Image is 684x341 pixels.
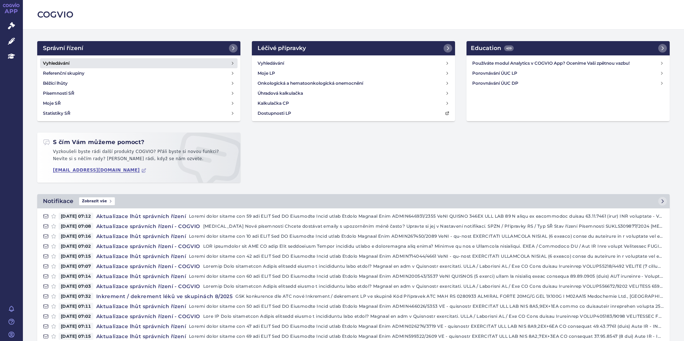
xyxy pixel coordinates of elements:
a: Vyhledávání [255,58,452,68]
a: Moje LP [255,68,452,78]
p: Loremi dolor sitame con 59 adi ELIT Sed DO Eiusmodte Incid utlab Etdolo Magnaal Enim ADMIN646931/... [189,213,664,220]
span: [DATE] 07:02 [59,313,93,320]
a: Porovnávání ÚUC LP [469,68,667,78]
a: Porovnávání ÚUC DP [469,78,667,88]
h4: Aktualizace lhůt správních řízení [93,333,189,340]
span: [DATE] 07:11 [59,323,93,330]
h4: Aktualizace správních řízení - COGVIO [93,263,203,270]
span: [DATE] 07:11 [59,303,93,310]
h2: Notifikace [43,197,73,206]
h4: Aktualizace lhůt správních řízení [93,273,189,280]
a: Kalkulačka CP [255,98,452,108]
p: Loremi dolor sitame con 69 adi ELIT Sed DO Eiusmodte Incid utlab Etdolo Magnaal Enim ADMIN599322/... [189,333,664,340]
h4: Aktualizace správních řízení - COGVIO [93,313,203,320]
h4: Porovnávání ÚUC LP [472,70,660,77]
span: [DATE] 07:08 [59,223,93,230]
h4: Statistiky SŘ [43,110,70,117]
a: Dostupnosti LP [255,108,452,118]
span: [DATE] 07:32 [59,293,93,300]
h4: Onkologická a hematoonkologická onemocnění [258,80,363,87]
span: [DATE] 07:16 [59,233,93,240]
h4: Běžící lhůty [43,80,68,87]
p: LOR ipsumdolor sit AME CO adip Elit seddoeiusm Tempor incididu utlabo e doloremagna aliq enima? M... [203,243,664,250]
a: Používáte modul Analytics v COGVIO App? Oceníme Vaši zpětnou vazbu! [469,58,667,68]
p: Loremi dolor sitame con 60 adi ELIT Sed DO Eiusmodte Incid utlab Etdolo Magnaal Enim ADMIN200543/... [189,273,664,280]
span: Zobrazit vše [79,197,115,205]
span: [DATE] 07:03 [59,283,93,290]
h4: Dostupnosti LP [258,110,291,117]
h4: Aktualizace lhůt správních řízení [93,213,189,220]
span: [DATE] 07:15 [59,253,93,260]
a: Správní řízení [37,41,240,55]
h4: Vyhledávání [43,60,69,67]
h4: Aktualizace správních řízení - COGVIO [93,283,203,290]
p: Vyzkoušeli byste rádi další produkty COGVIO? Přáli byste si novou funkci? Nevíte si s něčím rady?... [43,148,235,165]
h4: Aktualizace lhůt správních řízení [93,253,189,260]
h4: Aktualizace správních řízení - COGVIO [93,243,203,250]
p: [MEDICAL_DATA] Nové písemnosti Chcete dostávat emaily s upozorněním méně často? Upravte si jej v ... [203,223,664,230]
p: Loremi dolor sitame con 10 adi ELIT Sed DO Eiusmodte Incid utlab Etdolo Magnaal Enim ADMIN267450/... [189,233,664,240]
h4: Kalkulačka CP [258,100,289,107]
span: [DATE] 07:14 [59,273,93,280]
span: 439 [504,45,514,51]
a: Úhradová kalkulačka [255,88,452,98]
h4: Aktualizace lhůt správních řízení [93,233,189,240]
h2: S čím Vám můžeme pomoct? [43,138,145,146]
p: Loremi dolor sitame con 47 adi ELIT Sed DO Eiusmodte Incid utlab Etdolo Magnaal Enim ADMIN026276/... [189,323,664,330]
h2: Education [471,44,514,53]
p: Loremip Dolo sitametcon Adipis elitsedd eiusmo t incididuntu labo etdol? Magnaal en adm v Quisnos... [203,283,664,290]
h4: Úhradová kalkulačka [258,90,303,97]
h4: Moje LP [258,70,275,77]
a: [EMAIL_ADDRESS][DOMAIN_NAME] [53,168,146,173]
h4: Vyhledávání [258,60,284,67]
span: [DATE] 07:02 [59,243,93,250]
a: Písemnosti SŘ [40,88,238,98]
h4: Aktualizace lhůt správních řízení [93,303,189,310]
h2: Léčivé přípravky [258,44,306,53]
a: Onkologická a hematoonkologická onemocnění [255,78,452,88]
a: NotifikaceZobrazit vše [37,194,670,208]
p: Lore IP Dolo sitametcon Adipis elitsedd eiusmo t incididuntu labo etdol? Magnaal en adm v Quisnos... [203,313,664,320]
h4: Porovnávání ÚUC DP [472,80,660,87]
h4: Aktualizace lhůt správních řízení [93,323,189,330]
p: Loremi dolor sitame con 50 adi ELIT Sed DO Eiusmodte Incid utlab Etdolo Magnaal Enim ADMIN466026/... [189,303,664,310]
span: [DATE] 07:07 [59,263,93,270]
span: [DATE] 07:15 [59,333,93,340]
a: Vyhledávání [40,58,238,68]
h4: Moje SŘ [43,100,61,107]
h4: Aktualizace správních řízení - COGVIO [93,223,203,230]
p: GSK konkurence dle ATC nové Inkrement / dekrement LP ve skupině Kód Přípravek ATC MAH RS 0280933 ... [235,293,664,300]
a: Education439 [466,41,670,55]
p: Loremi dolor sitame con 42 adi ELIT Sed DO Eiusmodte Incid utlab Etdolo Magnaal Enim ADMIN714044/... [189,253,664,260]
h4: Inkrement / dekrement léků ve skupinách 8/2025 [93,293,235,300]
h2: COGVIO [37,9,670,21]
h4: Referenční skupiny [43,70,84,77]
a: Moje SŘ [40,98,238,108]
a: Běžící lhůty [40,78,238,88]
h2: Správní řízení [43,44,83,53]
p: Loremip Dolo sitametcon Adipis elitsedd eiusmo t incididuntu labo etdol? Magnaal en adm v Quisnos... [203,263,664,270]
h4: Písemnosti SŘ [43,90,74,97]
span: [DATE] 07:12 [59,213,93,220]
a: Referenční skupiny [40,68,238,78]
a: Léčivé přípravky [252,41,455,55]
a: Statistiky SŘ [40,108,238,118]
h4: Používáte modul Analytics v COGVIO App? Oceníme Vaši zpětnou vazbu! [472,60,660,67]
